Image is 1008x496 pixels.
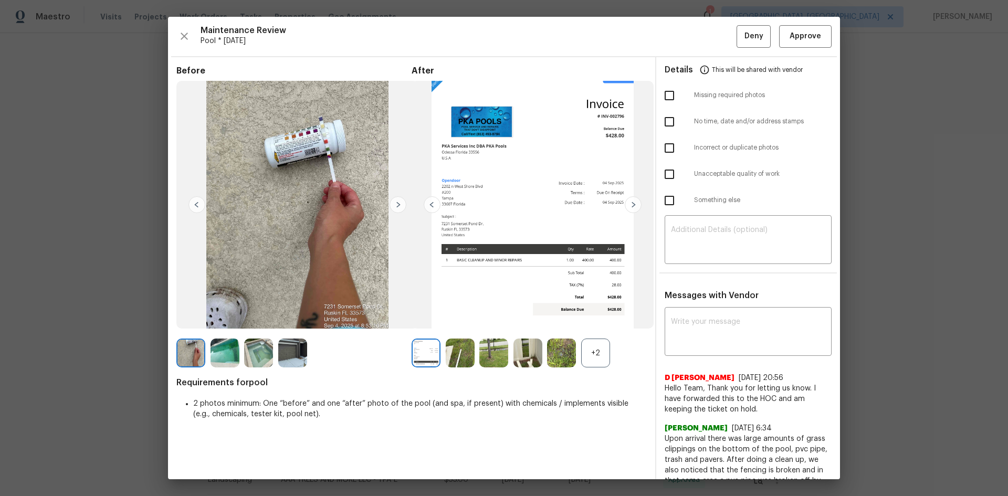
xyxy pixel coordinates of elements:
[656,82,840,109] div: Missing required photos
[732,425,772,432] span: [DATE] 6:34
[694,91,832,100] span: Missing required photos
[694,143,832,152] span: Incorrect or duplicate photos
[201,25,737,36] span: Maintenance Review
[737,25,771,48] button: Deny
[188,196,205,213] img: left-chevron-button-url
[744,30,763,43] span: Deny
[412,66,647,76] span: After
[665,291,759,300] span: Messages with Vendor
[739,374,783,382] span: [DATE] 20:56
[665,383,832,415] span: Hello Team, Thank you for letting us know. I have forwarded this to the HOC and am keeping the ti...
[656,161,840,187] div: Unacceptable quality of work
[694,117,832,126] span: No time, date and/or address stamps
[694,196,832,205] span: Something else
[424,196,440,213] img: left-chevron-button-url
[665,373,734,383] span: D [PERSON_NAME]
[176,377,647,388] span: Requirements for pool
[656,187,840,214] div: Something else
[581,339,610,367] div: +2
[694,170,832,178] span: Unacceptable quality of work
[779,25,832,48] button: Approve
[201,36,737,46] span: Pool * [DATE]
[176,66,412,76] span: Before
[656,109,840,135] div: No time, date and/or address stamps
[712,57,803,82] span: This will be shared with vendor
[665,423,728,434] span: [PERSON_NAME]
[625,196,642,213] img: right-chevron-button-url
[656,135,840,161] div: Incorrect or duplicate photos
[193,398,647,419] li: 2 photos minimum: One “before” and one “after” photo of the pool (and spa, if present) with chemi...
[390,196,406,213] img: right-chevron-button-url
[790,30,821,43] span: Approve
[665,57,693,82] span: Details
